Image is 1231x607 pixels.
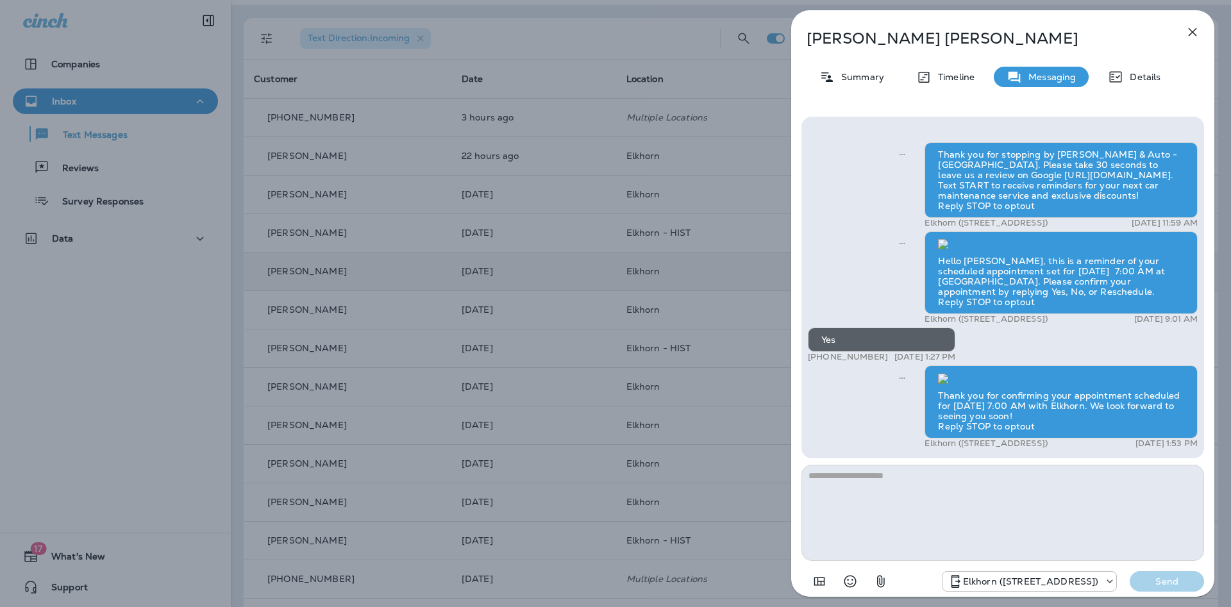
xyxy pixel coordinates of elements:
div: Yes [808,328,955,352]
p: [DATE] 1:53 PM [1135,438,1198,449]
div: +1 (402) 502-7400 [942,574,1117,589]
span: Sent [899,371,905,383]
p: Timeline [932,72,975,82]
button: Add in a premade template [807,569,832,594]
span: Sent [899,237,905,249]
div: Thank you for stopping by [PERSON_NAME] & Auto - [GEOGRAPHIC_DATA]. Please take 30 seconds to lea... [925,142,1198,218]
span: Sent [899,148,905,160]
p: [DATE] 9:01 AM [1134,314,1198,324]
div: Thank you for confirming your appointment scheduled for [DATE] 7:00 AM with Elkhorn. We look forw... [925,365,1198,438]
div: Hello [PERSON_NAME], this is a reminder of your scheduled appointment set for [DATE] 7:00 AM at [... [925,231,1198,315]
img: twilio-download [938,239,948,249]
p: [DATE] 1:27 PM [894,352,955,362]
button: Select an emoji [837,569,863,594]
p: Elkhorn ([STREET_ADDRESS]) [925,438,1048,449]
p: Messaging [1022,72,1076,82]
p: Elkhorn ([STREET_ADDRESS]) [925,314,1048,324]
p: Elkhorn ([STREET_ADDRESS]) [963,576,1099,586]
p: Elkhorn ([STREET_ADDRESS]) [925,218,1048,228]
p: Details [1123,72,1160,82]
p: [PHONE_NUMBER] [808,352,888,362]
p: Summary [835,72,884,82]
img: twilio-download [938,374,948,384]
p: [PERSON_NAME] [PERSON_NAME] [807,29,1157,47]
p: [DATE] 11:59 AM [1132,218,1198,228]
